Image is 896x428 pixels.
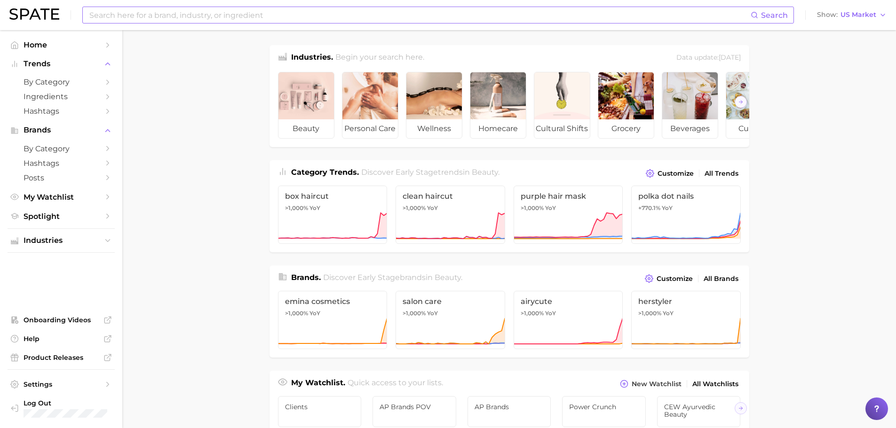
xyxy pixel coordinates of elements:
[658,170,694,178] span: Customize
[631,186,741,244] a: polka dot nails+770.1% YoY
[638,310,661,317] span: >1,000%
[468,396,551,427] a: AP Brands
[380,403,449,411] span: AP brands POV
[406,72,462,139] a: wellness
[8,123,115,137] button: Brands
[285,297,381,306] span: emina cosmetics
[24,159,99,168] span: Hashtags
[702,167,741,180] a: All Trends
[24,236,99,245] span: Industries
[278,396,362,427] a: Clients
[8,89,115,104] a: Ingredients
[8,141,115,156] a: by Category
[427,310,438,317] span: YoY
[657,396,741,427] a: CEW Ayurvedic Beauty
[701,272,741,285] a: All Brands
[285,192,381,201] span: box haircut
[472,168,498,177] span: beauty
[726,119,782,138] span: culinary
[475,403,544,411] span: AP Brands
[534,72,590,139] a: cultural shifts
[662,119,718,138] span: beverages
[403,310,426,317] span: >1,000%
[323,273,462,282] span: Discover Early Stage brands in .
[598,72,654,139] a: grocery
[514,291,623,349] a: airycute>1,000% YoY
[342,119,398,138] span: personal care
[24,60,99,68] span: Trends
[470,72,526,139] a: homecare
[403,204,426,211] span: >1,000%
[8,350,115,365] a: Product Releases
[291,52,333,64] h1: Industries.
[406,119,462,138] span: wellness
[735,96,747,108] button: Scroll Right
[24,380,99,389] span: Settings
[309,204,320,212] span: YoY
[521,297,616,306] span: airycute
[664,403,734,418] span: CEW Ayurvedic Beauty
[24,107,99,116] span: Hashtags
[692,380,738,388] span: All Watchlists
[8,38,115,52] a: Home
[9,8,59,20] img: SPATE
[545,204,556,212] span: YoY
[361,168,500,177] span: Discover Early Stage trends in .
[309,310,320,317] span: YoY
[705,170,738,178] span: All Trends
[514,186,623,244] a: purple hair mask>1,000% YoY
[8,313,115,327] a: Onboarding Videos
[761,11,788,20] span: Search
[396,186,505,244] a: clean haircut>1,000% YoY
[521,204,544,211] span: >1,000%
[24,212,99,221] span: Spotlight
[24,353,99,362] span: Product Releases
[638,204,660,211] span: +770.1%
[435,273,461,282] span: beauty
[598,119,654,138] span: grocery
[427,204,438,212] span: YoY
[815,9,889,21] button: ShowUS Market
[8,233,115,248] button: Industries
[632,380,682,388] span: New Watchlist
[24,144,99,153] span: by Category
[403,297,498,306] span: salon care
[735,402,747,414] button: Scroll Right
[8,104,115,118] a: Hashtags
[285,310,308,317] span: >1,000%
[8,332,115,346] a: Help
[662,204,673,212] span: YoY
[24,78,99,86] span: by Category
[24,193,99,202] span: My Watchlist
[569,403,639,411] span: Power Crunch
[88,7,751,23] input: Search here for a brand, industry, or ingredient
[403,192,498,201] span: clean haircut
[24,126,99,134] span: Brands
[348,377,443,390] h2: Quick access to your lists.
[278,291,388,349] a: emina cosmetics>1,000% YoY
[642,272,695,285] button: Customize
[396,291,505,349] a: salon care>1,000% YoY
[817,12,838,17] span: Show
[8,57,115,71] button: Trends
[638,192,734,201] span: polka dot nails
[291,168,359,177] span: Category Trends .
[24,173,99,182] span: Posts
[662,72,718,139] a: beverages
[278,186,388,244] a: box haircut>1,000% YoY
[278,72,334,139] a: beauty
[534,119,590,138] span: cultural shifts
[24,40,99,49] span: Home
[8,75,115,89] a: by Category
[704,275,738,283] span: All Brands
[24,92,99,101] span: Ingredients
[657,275,693,283] span: Customize
[335,52,424,64] h2: Begin your search here.
[676,52,741,64] div: Data update: [DATE]
[8,377,115,391] a: Settings
[470,119,526,138] span: homecare
[840,12,876,17] span: US Market
[521,310,544,317] span: >1,000%
[342,72,398,139] a: personal care
[638,297,734,306] span: herstyler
